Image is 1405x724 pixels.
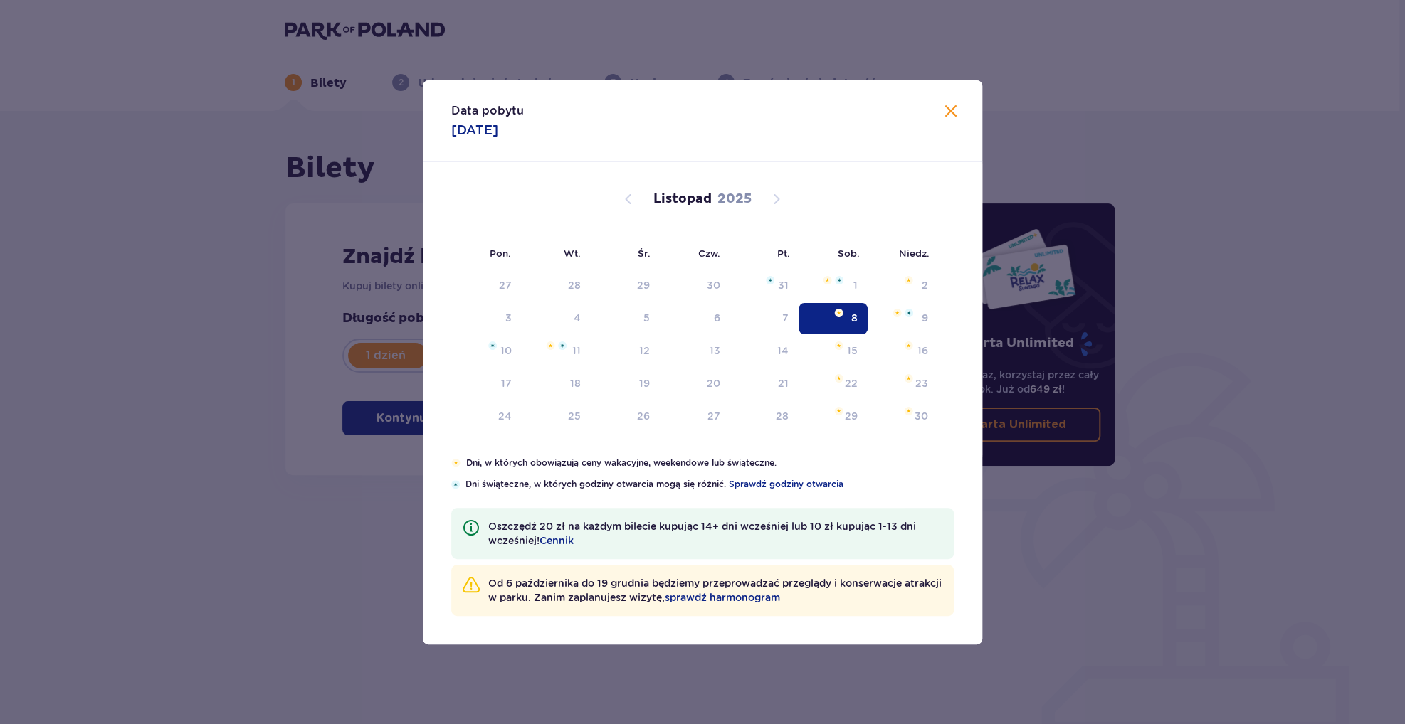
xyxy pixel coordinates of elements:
[766,276,774,284] img: Niebieska gwiazdka
[466,457,954,469] p: Dni, w których obowiązują ceny wakacyjne, weekendowe lub świąteczne.
[570,376,581,390] div: 18
[917,344,928,358] div: 16
[572,344,581,358] div: 11
[706,278,720,292] div: 30
[778,376,789,390] div: 21
[799,368,868,400] td: sobota, 22 listopada 2025
[922,278,928,292] div: 2
[905,309,913,317] img: Niebieska gwiazdka
[620,191,637,208] button: Poprzedni miesiąc
[899,247,930,259] small: Niedz.
[591,303,660,334] td: środa, 5 listopada 2025
[922,311,928,325] div: 9
[915,409,928,423] div: 30
[465,478,954,491] p: Dni świąteczne, w których godziny otwarcia mogą się różnić.
[942,103,959,121] button: Zamknij
[660,303,730,334] td: czwartek, 6 listopada 2025
[835,276,843,284] img: Niebieska gwiazdka
[717,191,752,208] p: 2025
[823,276,832,284] img: Pomarańczowa gwiazdka
[777,247,790,259] small: Pt.
[558,341,567,350] img: Niebieska gwiazdka
[853,278,858,292] div: 1
[591,336,660,367] td: środa, 12 listopada 2025
[568,409,581,423] div: 25
[730,368,799,400] td: piątek, 21 listopada 2025
[568,278,581,292] div: 28
[799,303,868,334] td: Data zaznaczona. sobota, 8 listopada 2025
[451,270,522,302] td: poniedziałek, 27 października 2025
[451,303,522,334] td: poniedziałek, 3 listopada 2025
[522,336,591,367] td: wtorek, 11 listopada 2025
[591,270,660,302] td: środa, 29 października 2025
[451,480,460,489] img: Niebieska gwiazdka
[904,276,913,284] img: Pomarańczowa gwiazdka
[451,122,498,139] p: [DATE]
[660,336,730,367] td: czwartek, 13 listopada 2025
[847,344,858,358] div: 15
[729,478,843,491] a: Sprawdź godziny otwarcia
[488,576,942,605] p: Od 6 października do 19 grudnia będziemy przeprowadzać przeglądy i konserwacje atrakcji w parku. ...
[893,309,902,317] img: Pomarańczowa gwiazdka
[660,401,730,432] td: czwartek, 27 listopada 2025
[643,311,650,325] div: 5
[730,401,799,432] td: piątek, 28 listopada 2025
[868,368,938,400] td: niedziela, 23 listopada 2025
[591,368,660,400] td: środa, 19 listopada 2025
[851,311,858,325] div: 8
[834,374,843,383] img: Pomarańczowa gwiazdka
[799,401,868,432] td: sobota, 29 listopada 2025
[564,247,581,259] small: Wt.
[665,590,780,605] a: sprawdź harmonogram
[546,341,555,350] img: Pomarańczowa gwiazdka
[451,459,461,467] img: Pomarańczowa gwiazdka
[730,270,799,302] td: piątek, 31 października 2025
[574,311,581,325] div: 4
[488,519,942,548] p: Oszczędź 20 zł na każdym bilecie kupując 14+ dni wcześniej lub 10 zł kupując 1-13 dni wcześniej!
[698,247,720,259] small: Czw.
[451,368,522,400] td: poniedziałek, 17 listopada 2025
[638,247,651,259] small: Śr.
[730,303,799,334] td: piątek, 7 listopada 2025
[768,191,785,208] button: Następny miesiąc
[505,311,512,325] div: 3
[904,374,913,383] img: Pomarańczowa gwiazdka
[799,336,868,367] td: sobota, 15 listopada 2025
[522,270,591,302] td: wtorek, 28 października 2025
[660,270,730,302] td: czwartek, 30 października 2025
[500,344,512,358] div: 10
[868,270,938,302] td: niedziela, 2 listopada 2025
[845,409,858,423] div: 29
[782,311,789,325] div: 7
[776,409,789,423] div: 28
[637,409,650,423] div: 26
[834,407,843,415] img: Pomarańczowa gwiazdka
[501,376,512,390] div: 17
[637,278,650,292] div: 29
[868,303,938,334] td: niedziela, 9 listopada 2025
[868,336,938,367] td: niedziela, 16 listopada 2025
[660,368,730,400] td: czwartek, 20 listopada 2025
[522,368,591,400] td: wtorek, 18 listopada 2025
[838,247,860,259] small: Sob.
[499,278,512,292] div: 27
[451,103,524,119] p: Data pobytu
[915,376,928,390] div: 23
[451,401,522,432] td: poniedziałek, 24 listopada 2025
[522,303,591,334] td: wtorek, 4 listopada 2025
[488,341,497,350] img: Niebieska gwiazdka
[522,401,591,432] td: wtorek, 25 listopada 2025
[653,191,712,208] p: Listopad
[498,409,512,423] div: 24
[639,344,650,358] div: 12
[591,401,660,432] td: środa, 26 listopada 2025
[730,336,799,367] td: piątek, 14 listopada 2025
[639,376,650,390] div: 19
[845,376,858,390] div: 22
[778,278,789,292] div: 31
[777,344,789,358] div: 14
[868,401,938,432] td: niedziela, 30 listopada 2025
[706,376,720,390] div: 20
